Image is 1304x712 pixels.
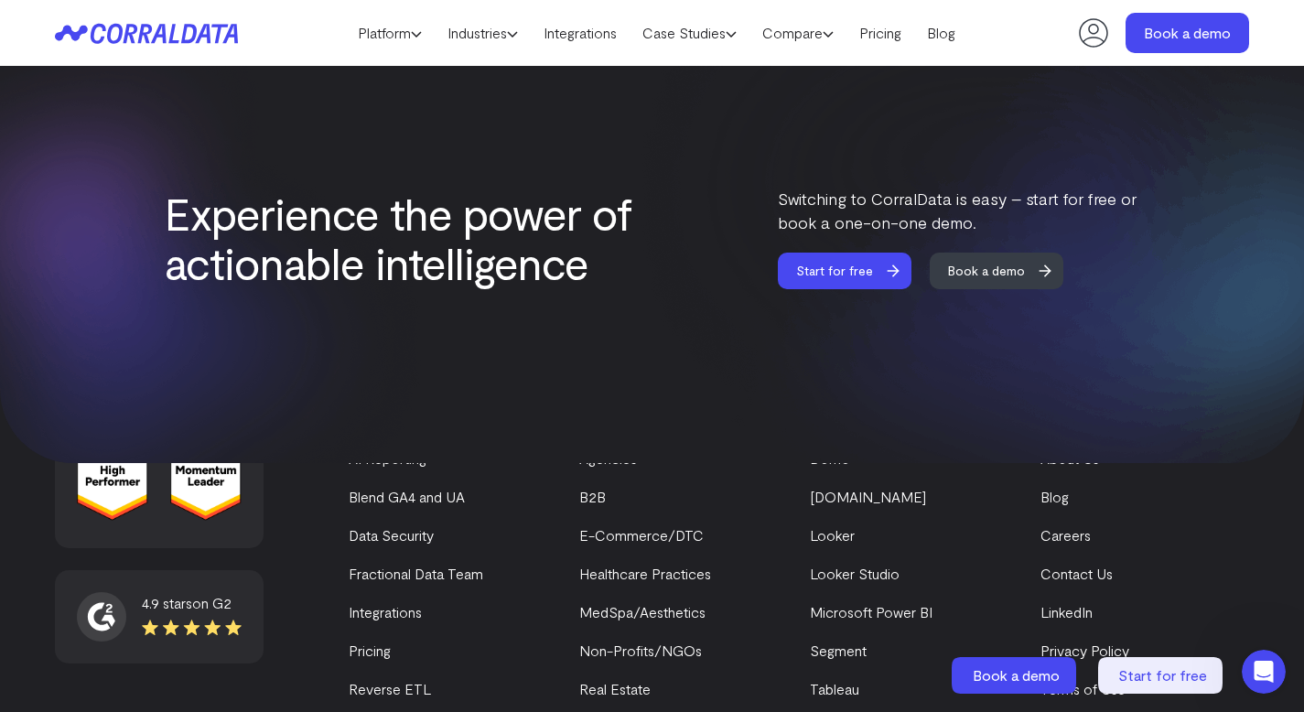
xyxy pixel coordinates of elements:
[1040,526,1091,544] a: Careers
[1040,565,1113,582] a: Contact Us
[1126,13,1249,53] a: Book a demo
[579,488,606,505] a: B2B
[810,642,867,659] a: Segment
[973,666,1060,684] span: Book a demo
[810,488,926,505] a: [DOMAIN_NAME]
[349,488,465,505] a: Blend GA4 and UA
[579,565,711,582] a: Healthcare Practices
[810,603,932,620] a: Microsoft Power BI
[846,19,914,47] a: Pricing
[630,19,749,47] a: Case Studies
[579,603,706,620] a: MedSpa/Aesthetics
[192,594,232,611] span: on G2
[914,19,968,47] a: Blog
[952,657,1080,694] a: Book a demo
[349,526,434,544] a: Data Security
[810,565,900,582] a: Looker Studio
[778,187,1140,234] p: Switching to CorralData is easy – start for free or book a one-on-one demo.
[1040,603,1093,620] a: LinkedIn
[349,642,391,659] a: Pricing
[1118,666,1207,684] span: Start for free
[1098,657,1226,694] a: Start for free
[579,642,702,659] a: Non-Profits/NGOs
[165,189,650,287] h2: Experience the power of actionable intelligence
[778,253,891,289] span: Start for free
[349,603,422,620] a: Integrations
[435,19,531,47] a: Industries
[349,680,431,697] a: Reverse ETL
[810,526,855,544] a: Looker
[1242,650,1286,694] iframe: Intercom live chat
[930,253,1043,289] span: Book a demo
[77,592,242,642] a: 4.9 starson G2
[1040,642,1129,659] a: Privacy Policy
[778,253,928,289] a: Start for free
[749,19,846,47] a: Compare
[531,19,630,47] a: Integrations
[1040,488,1069,505] a: Blog
[142,592,242,614] div: 4.9 stars
[349,565,483,582] a: Fractional Data Team
[579,526,704,544] a: E-Commerce/DTC
[930,253,1080,289] a: Book a demo
[345,19,435,47] a: Platform
[810,680,859,697] a: Tableau
[579,680,651,697] a: Real Estate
